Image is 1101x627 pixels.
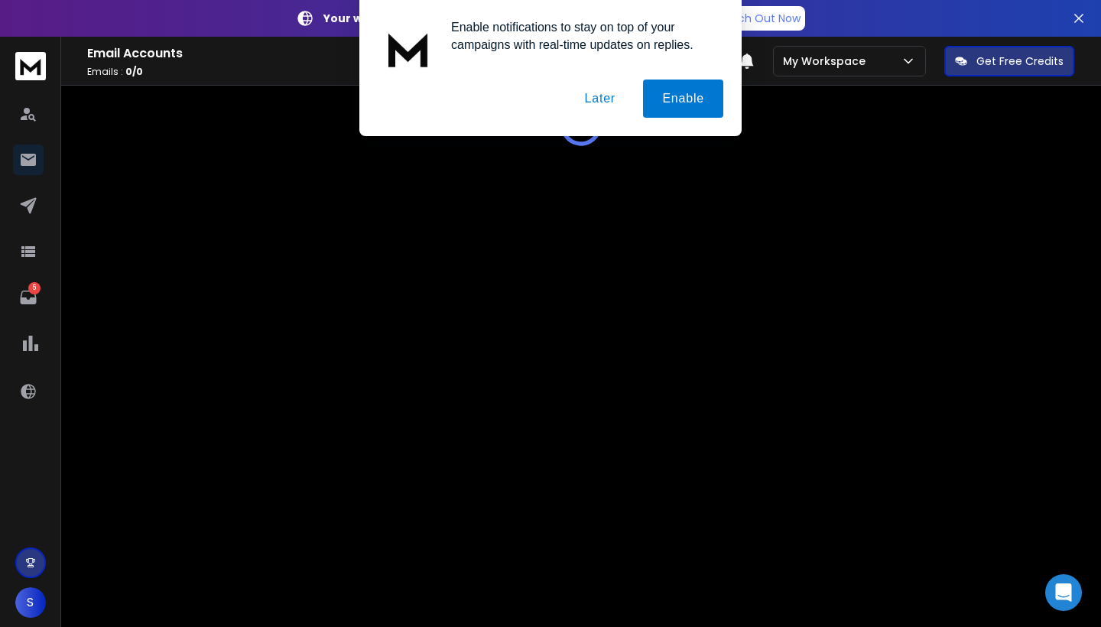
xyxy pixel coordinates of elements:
div: Enable notifications to stay on top of your campaigns with real-time updates on replies. [439,18,723,54]
a: 5 [13,282,44,313]
button: S [15,587,46,618]
button: Later [565,80,634,118]
div: Open Intercom Messenger [1045,574,1082,611]
img: notification icon [378,18,439,80]
p: 5 [28,282,41,294]
button: Enable [643,80,723,118]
